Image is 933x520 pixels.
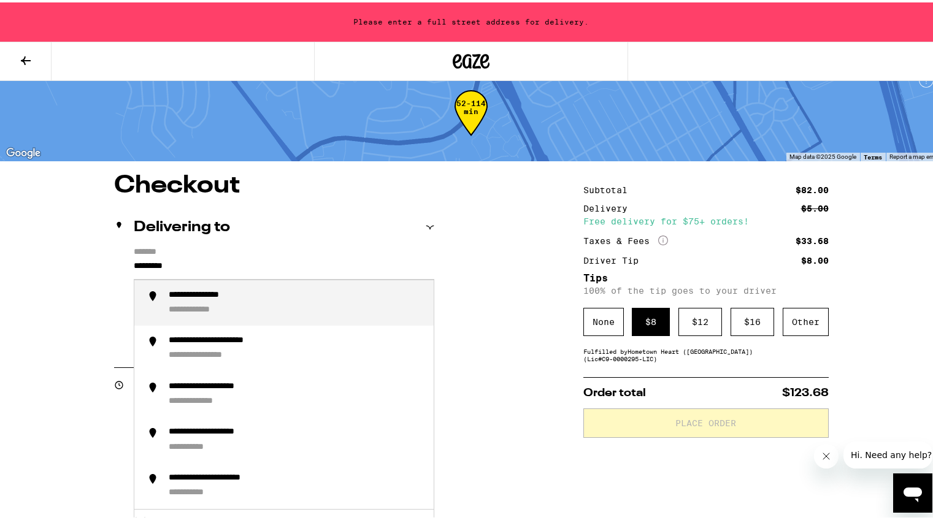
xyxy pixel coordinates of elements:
div: $ 8 [632,305,670,334]
span: $123.68 [782,385,829,396]
a: Open this area in Google Maps (opens a new window) [3,143,44,159]
span: Place Order [675,416,736,425]
div: Other [783,305,829,334]
div: Subtotal [583,183,636,192]
div: $ 12 [678,305,722,334]
h2: Delivering to [134,218,230,232]
h1: Checkout [114,171,434,196]
img: Google [3,143,44,159]
div: 52-114 min [455,97,488,143]
div: $ 16 [731,305,774,334]
iframe: Message from company [843,439,932,466]
div: Delivery [583,202,636,210]
span: Order total [583,385,646,396]
a: Terms [864,151,882,158]
h5: Tips [583,271,829,281]
iframe: Close message [814,442,839,466]
div: $82.00 [796,183,829,192]
div: Driver Tip [583,254,647,262]
div: Taxes & Fees [583,233,668,244]
div: None [583,305,624,334]
div: $5.00 [801,202,829,210]
div: $33.68 [796,234,829,243]
div: Free delivery for $75+ orders! [583,215,829,223]
span: Map data ©2025 Google [789,151,856,158]
iframe: Button to launch messaging window [893,471,932,510]
div: Fulfilled by Hometown Heart ([GEOGRAPHIC_DATA]) (Lic# C9-0000295-LIC ) [583,345,829,360]
button: Place Order [583,406,829,435]
p: 100% of the tip goes to your driver [583,283,829,293]
div: $8.00 [801,254,829,262]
